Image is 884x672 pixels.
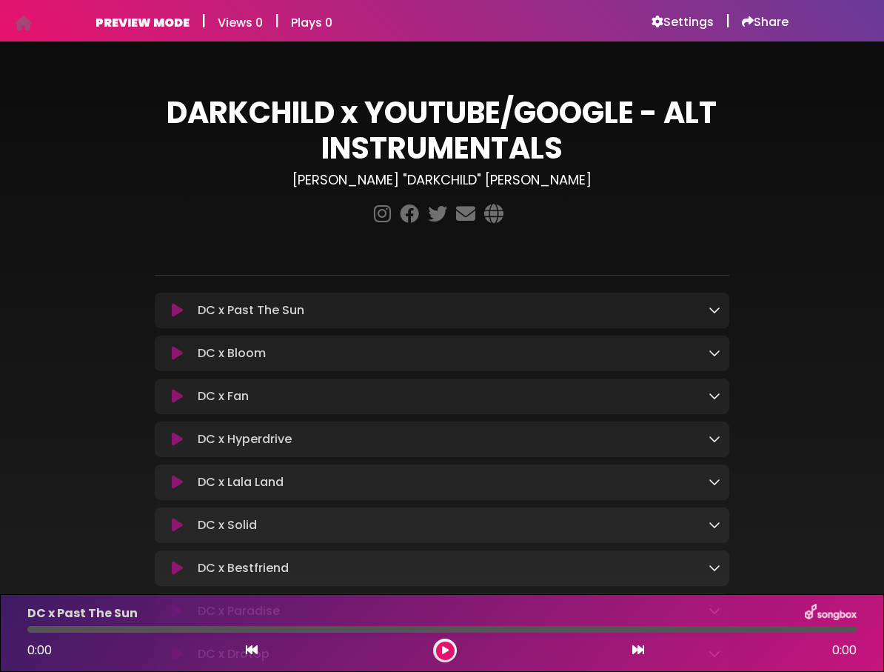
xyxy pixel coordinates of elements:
[155,172,729,188] h3: [PERSON_NAME] "DARKCHILD" [PERSON_NAME]
[742,15,788,30] a: Share
[275,12,279,30] h5: |
[198,430,292,448] p: DC x Hyperdrive
[805,604,857,623] img: songbox-logo-white.png
[96,16,190,30] h6: PREVIEW MODE
[27,605,138,622] p: DC x Past The Sun
[198,559,289,577] p: DC x Bestfriend
[198,302,304,319] p: DC x Past The Sun
[832,642,857,659] span: 0:00
[198,516,257,534] p: DC x Solid
[726,12,730,30] h5: |
[291,16,332,30] h6: Plays 0
[218,16,263,30] h6: Views 0
[198,345,266,362] p: DC x Bloom
[201,12,206,30] h5: |
[198,473,284,491] p: DC x Lala Land
[198,387,249,405] p: DC x Fan
[27,642,52,659] span: 0:00
[652,15,714,30] a: Settings
[155,95,729,166] h1: DARKCHILD x YOUTUBE/GOOGLE - ALT INSTRUMENTALS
